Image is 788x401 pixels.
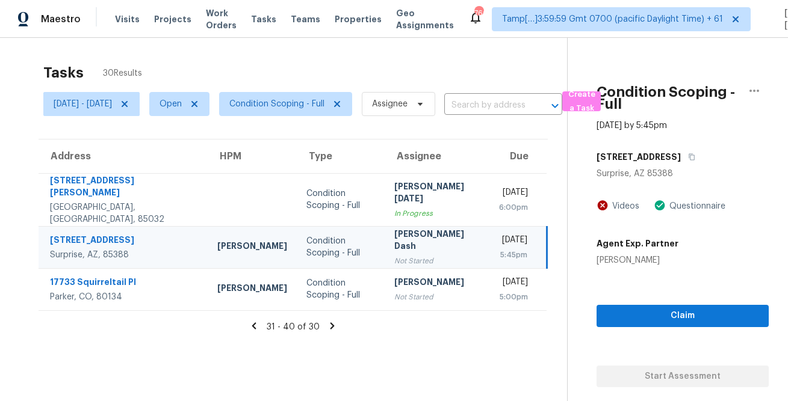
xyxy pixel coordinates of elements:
[502,13,723,25] span: Tamp[…]3:59:59 Gmt 0700 (pacific Daylight Time) + 61
[499,291,528,303] div: 5:00pm
[597,120,667,132] div: [DATE] by 5:45pm
[267,323,320,331] span: 31 - 40 of 30
[597,151,681,163] h5: [STREET_ADDRESS]
[217,240,287,255] div: [PERSON_NAME]
[297,139,385,173] th: Type
[50,276,198,291] div: 17733 Squirreltail Pl
[372,98,408,110] span: Assignee
[50,201,198,225] div: [GEOGRAPHIC_DATA], [GEOGRAPHIC_DATA], 85032
[394,180,480,207] div: [PERSON_NAME][DATE]
[499,201,528,213] div: 6:00pm
[115,13,140,25] span: Visits
[396,7,454,31] span: Geo Assignments
[154,13,191,25] span: Projects
[217,282,287,297] div: [PERSON_NAME]
[50,174,198,201] div: [STREET_ADDRESS][PERSON_NAME]
[394,291,480,303] div: Not Started
[291,13,320,25] span: Teams
[41,13,81,25] span: Maestro
[562,91,601,111] button: Create a Task
[394,276,480,291] div: [PERSON_NAME]
[306,235,376,259] div: Condition Scoping - Full
[597,86,740,110] h2: Condition Scoping - Full
[597,168,769,180] div: Surprise, AZ 85388
[50,291,198,303] div: Parker, CO, 80134
[306,188,376,212] div: Condition Scoping - Full
[39,139,208,173] th: Address
[597,305,769,327] button: Claim
[681,146,697,168] button: Copy Address
[597,237,678,249] h5: Agent Exp. Partner
[251,15,276,23] span: Tasks
[54,98,112,110] span: [DATE] - [DATE]
[474,7,483,19] div: 766
[394,228,480,255] div: [PERSON_NAME] Dash
[499,186,528,201] div: [DATE]
[499,234,527,249] div: [DATE]
[654,199,666,212] img: Artifact Present Icon
[609,200,639,212] div: Videos
[206,7,237,31] span: Work Orders
[597,254,678,266] div: [PERSON_NAME]
[499,276,528,291] div: [DATE]
[499,249,527,261] div: 5:45pm
[597,199,609,212] img: Artifact Not Present Icon
[489,139,547,173] th: Due
[306,277,376,301] div: Condition Scoping - Full
[50,249,198,261] div: Surprise, AZ, 85388
[666,200,725,212] div: Questionnaire
[394,255,480,267] div: Not Started
[229,98,324,110] span: Condition Scoping - Full
[103,67,142,79] span: 30 Results
[385,139,489,173] th: Assignee
[394,207,480,219] div: In Progress
[43,67,84,79] h2: Tasks
[606,308,759,323] span: Claim
[208,139,297,173] th: HPM
[335,13,382,25] span: Properties
[547,97,563,114] button: Open
[50,234,198,249] div: [STREET_ADDRESS]
[568,88,595,115] span: Create a Task
[160,98,182,110] span: Open
[444,96,529,115] input: Search by address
